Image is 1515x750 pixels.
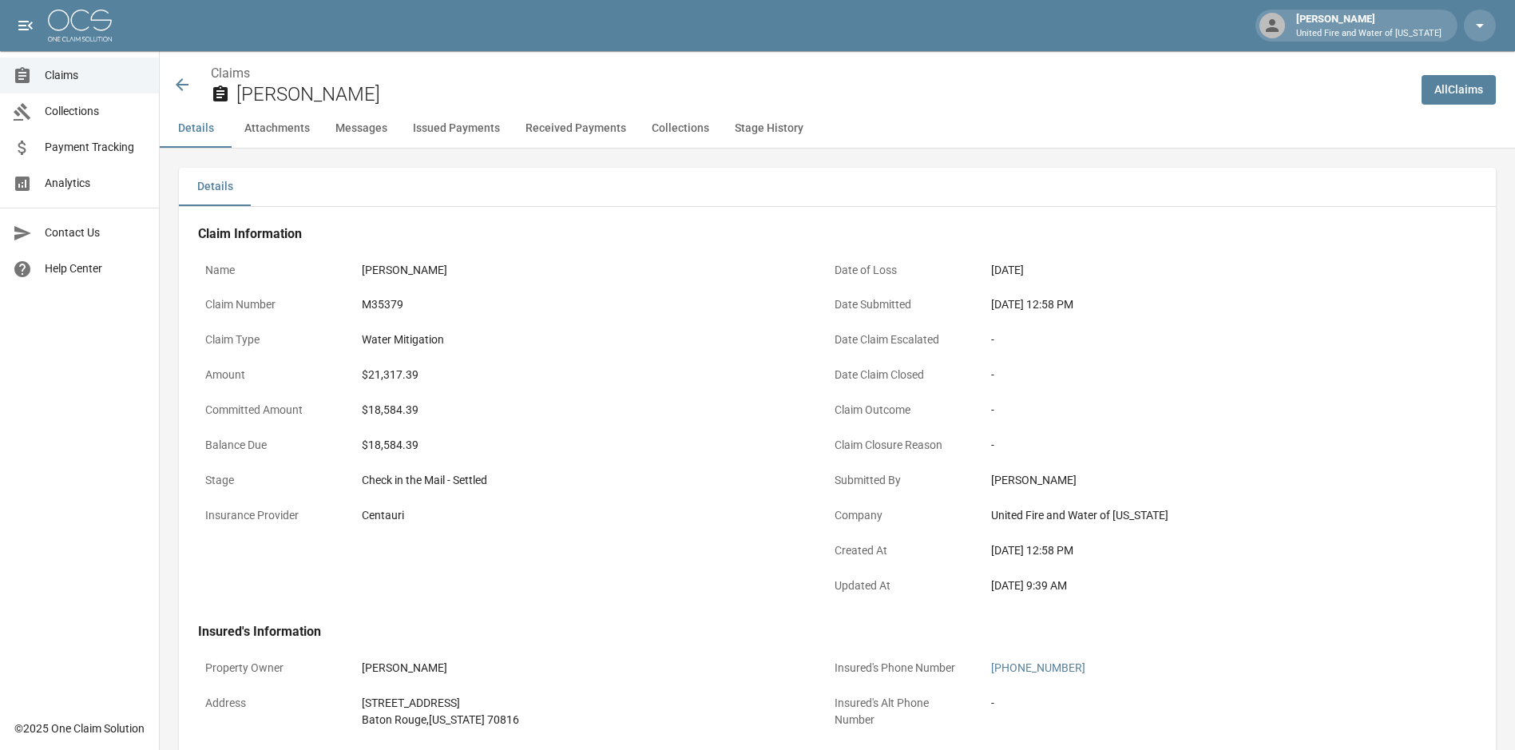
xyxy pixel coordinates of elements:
[362,331,801,348] div: Water Mitigation
[722,109,816,148] button: Stage History
[1290,11,1448,40] div: [PERSON_NAME]
[160,109,232,148] button: Details
[45,103,146,120] span: Collections
[991,402,1430,419] div: -
[362,472,801,489] div: Check in the Mail - Settled
[198,324,342,355] p: Claim Type
[45,67,146,84] span: Claims
[991,507,1430,524] div: United Fire and Water of [US_STATE]
[198,289,342,320] p: Claim Number
[198,500,342,531] p: Insurance Provider
[827,430,971,461] p: Claim Closure Reason
[513,109,639,148] button: Received Payments
[827,570,971,601] p: Updated At
[827,255,971,286] p: Date of Loss
[827,395,971,426] p: Claim Outcome
[639,109,722,148] button: Collections
[211,65,250,81] a: Claims
[14,720,145,736] div: © 2025 One Claim Solution
[827,324,971,355] p: Date Claim Escalated
[362,712,801,728] div: Baton Rouge , [US_STATE] 70816
[198,688,342,719] p: Address
[362,402,801,419] div: $18,584.39
[991,331,1430,348] div: -
[400,109,513,148] button: Issued Payments
[827,688,971,736] p: Insured's Alt Phone Number
[48,10,112,42] img: ocs-logo-white-transparent.png
[45,224,146,241] span: Contact Us
[362,660,801,677] div: [PERSON_NAME]
[991,296,1430,313] div: [DATE] 12:58 PM
[1296,27,1442,41] p: United Fire and Water of [US_STATE]
[827,535,971,566] p: Created At
[362,437,801,454] div: $18,584.39
[198,430,342,461] p: Balance Due
[827,359,971,391] p: Date Claim Closed
[991,661,1085,674] a: [PHONE_NUMBER]
[991,437,1430,454] div: -
[362,296,801,313] div: M35379
[211,64,1409,83] nav: breadcrumb
[198,395,342,426] p: Committed Amount
[198,653,342,684] p: Property Owner
[991,542,1430,559] div: [DATE] 12:58 PM
[198,255,342,286] p: Name
[991,262,1430,279] div: [DATE]
[991,577,1430,594] div: [DATE] 9:39 AM
[991,695,1430,712] div: -
[45,175,146,192] span: Analytics
[827,289,971,320] p: Date Submitted
[827,500,971,531] p: Company
[827,465,971,496] p: Submitted By
[236,83,1409,106] h2: [PERSON_NAME]
[362,507,801,524] div: Centauri
[1422,75,1496,105] a: AllClaims
[45,260,146,277] span: Help Center
[827,653,971,684] p: Insured's Phone Number
[991,367,1430,383] div: -
[362,695,801,712] div: [STREET_ADDRESS]
[45,139,146,156] span: Payment Tracking
[362,262,801,279] div: [PERSON_NAME]
[198,226,1438,242] h4: Claim Information
[198,359,342,391] p: Amount
[160,109,1515,148] div: anchor tabs
[10,10,42,42] button: open drawer
[991,472,1430,489] div: [PERSON_NAME]
[198,465,342,496] p: Stage
[179,168,1496,206] div: details tabs
[179,168,251,206] button: Details
[362,367,801,383] div: $21,317.39
[232,109,323,148] button: Attachments
[323,109,400,148] button: Messages
[198,624,1438,640] h4: Insured's Information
